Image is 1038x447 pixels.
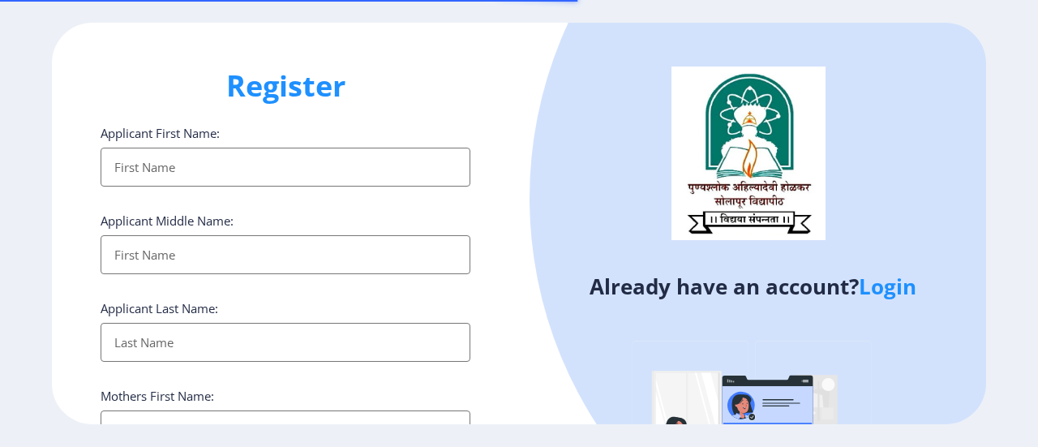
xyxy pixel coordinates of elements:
label: Applicant Last Name: [101,300,218,316]
label: Applicant Middle Name: [101,213,234,229]
input: Last Name [101,323,470,362]
label: Applicant First Name: [101,125,220,141]
img: logo [671,67,826,240]
label: Mothers First Name: [101,388,214,404]
input: First Name [101,148,470,187]
h1: Register [101,67,470,105]
a: Login [859,272,916,301]
input: First Name [101,235,470,274]
h4: Already have an account? [531,273,974,299]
